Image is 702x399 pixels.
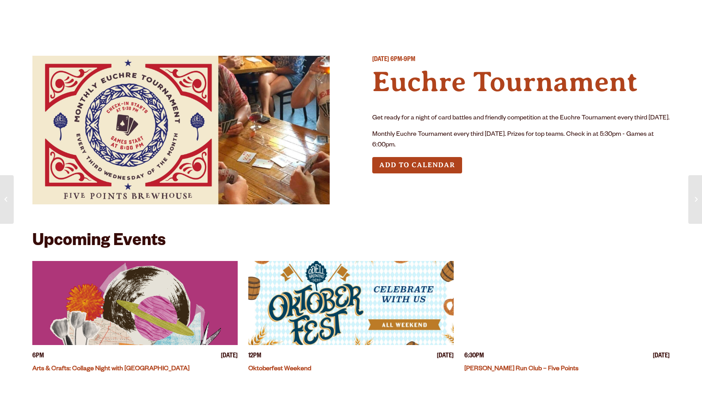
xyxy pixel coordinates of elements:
a: [PERSON_NAME] Run Club – Five Points [464,366,579,373]
span: 6PM [32,352,44,361]
span: [DATE] [372,57,389,64]
a: Odell Home [345,5,378,45]
span: Beer Finder [587,21,643,28]
button: Add to Calendar [372,157,462,173]
span: [DATE] [221,352,238,361]
a: Impact [503,5,547,45]
a: View event details [464,261,670,345]
span: [DATE] [653,352,670,361]
a: Gear [204,5,239,45]
span: [DATE] [437,352,454,361]
span: 6:30PM [464,352,484,361]
a: Taprooms [108,5,169,45]
a: View event details [32,261,238,345]
a: Beer [41,5,74,45]
span: Gear [209,21,234,28]
h2: Upcoming Events [32,233,166,252]
a: Beer Finder [582,5,649,45]
span: Taprooms [114,21,163,28]
span: Beer [46,21,68,28]
span: Our Story [411,21,462,28]
span: Winery [280,21,315,28]
a: Our Story [405,5,468,45]
span: 6PM-9PM [390,57,415,64]
h4: Euchre Tournament [372,65,670,99]
p: Get ready for a night of card battles and friendly competition at the Euchre Tournament every thi... [372,113,670,124]
a: Winery [274,5,321,45]
span: 12PM [248,352,261,361]
span: Impact [509,21,541,28]
a: Oktoberfest Weekend [248,366,311,373]
p: Monthly Euchre Tournament every third [DATE]. Prizes for top teams. Check in at 5:30pm - Games at... [372,130,670,151]
a: View event details [248,261,454,345]
a: Arts & Crafts: Collage Night with [GEOGRAPHIC_DATA] [32,366,189,373]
